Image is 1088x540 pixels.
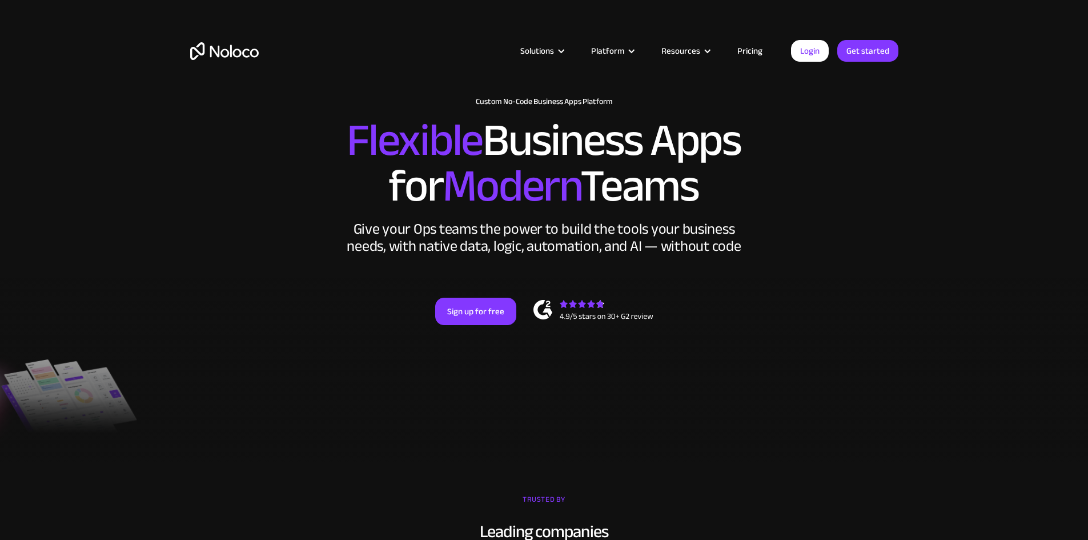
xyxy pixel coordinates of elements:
div: Platform [591,43,624,58]
div: Solutions [506,43,577,58]
a: home [190,42,259,60]
h2: Business Apps for Teams [190,118,898,209]
span: Flexible [347,98,483,183]
div: Solutions [520,43,554,58]
div: Give your Ops teams the power to build the tools your business needs, with native data, logic, au... [344,221,744,255]
div: Platform [577,43,647,58]
span: Modern [443,143,580,229]
a: Pricing [723,43,777,58]
a: Sign up for free [435,298,516,325]
div: Resources [661,43,700,58]
a: Login [791,40,829,62]
a: Get started [837,40,898,62]
div: Resources [647,43,723,58]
